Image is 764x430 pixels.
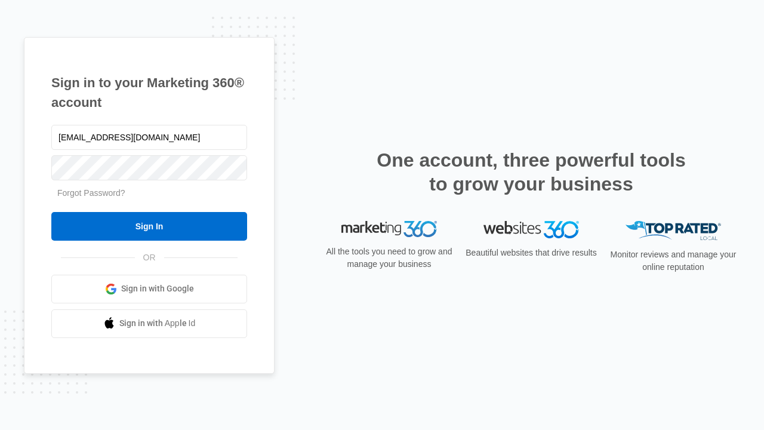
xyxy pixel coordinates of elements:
[119,317,196,330] span: Sign in with Apple Id
[135,251,164,264] span: OR
[373,148,689,196] h2: One account, three powerful tools to grow your business
[606,248,740,274] p: Monitor reviews and manage your online reputation
[483,221,579,238] img: Websites 360
[464,247,598,259] p: Beautiful websites that drive results
[626,221,721,241] img: Top Rated Local
[51,212,247,241] input: Sign In
[51,73,247,112] h1: Sign in to your Marketing 360® account
[322,245,456,271] p: All the tools you need to grow and manage your business
[57,188,125,198] a: Forgot Password?
[51,275,247,303] a: Sign in with Google
[341,221,437,238] img: Marketing 360
[51,309,247,338] a: Sign in with Apple Id
[51,125,247,150] input: Email
[121,282,194,295] span: Sign in with Google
